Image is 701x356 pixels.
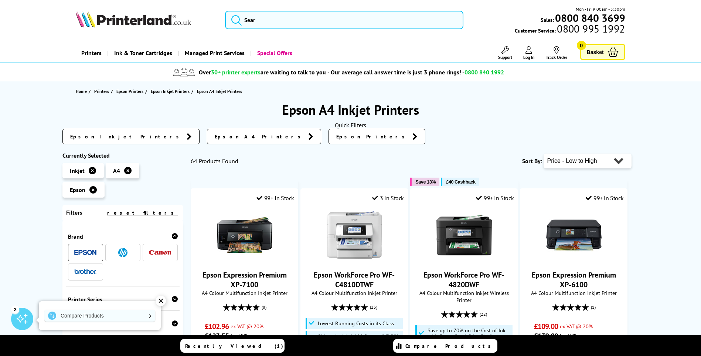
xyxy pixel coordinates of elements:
[62,152,184,159] div: Currently Selected
[116,87,145,95] a: Epson Printers
[74,267,96,276] a: Brother
[534,331,558,341] span: £130.80
[318,320,394,326] span: Lowest Running Costs in its Class
[180,339,285,353] a: Recently Viewed (1)
[523,46,535,60] a: Log In
[314,270,395,289] a: Epson WorkForce Pro WF-C4810DTWF
[393,339,497,353] a: Compare Products
[191,157,238,165] span: 64 Products Found
[546,207,602,263] img: Epson Expression Premium XP-6100
[195,289,294,296] span: A4 Colour Multifunction Inkjet Printer
[74,250,96,255] img: Epson
[534,322,558,331] span: £109.00
[66,209,82,216] span: Filters
[116,87,143,95] span: Epson Printers
[76,11,216,29] a: Printerland Logo
[149,250,171,255] img: Canon
[436,207,492,263] img: Epson WorkForce Pro WF-4820DWF
[112,248,134,257] a: HP
[94,87,109,95] span: Printers
[215,133,304,140] span: Epson A4 Printers
[327,207,382,263] img: Epson WorkForce Pro WF-C4810DTWF
[62,101,639,118] h1: Epson A4 Inkjet Printers
[68,296,178,303] div: Printer Series
[76,44,107,63] a: Printers
[76,87,89,95] a: Home
[414,289,514,303] span: A4 Colour Multifunction Inkjet Wireless Printer
[94,87,111,95] a: Printers
[436,257,492,264] a: Epson WorkForce Pro WF-4820DWF
[76,11,191,27] img: Printerland Logo
[107,209,178,216] a: reset filters
[205,322,229,331] span: £102.96
[74,248,96,257] a: Epson
[217,257,272,264] a: Epson Expression Premium XP-7100
[44,310,155,322] a: Compare Products
[476,194,514,202] div: 99+ In Stock
[336,133,409,140] span: Epson Printers
[11,305,19,313] div: 2
[113,167,120,174] span: A4
[304,289,404,296] span: A4 Colour Multifunction Inkjet Printer
[178,44,250,63] a: Managed Print Services
[231,332,247,339] span: inc VAT
[199,68,326,76] span: Over are waiting to talk to you
[532,270,616,289] a: Epson Expression Premium XP-6100
[118,248,127,257] img: HP
[250,44,298,63] a: Special Offers
[415,179,436,185] span: Save 13%
[423,270,504,289] a: Epson WorkForce Pro WF-4820DWF
[523,54,535,60] span: Log In
[410,178,439,186] button: Save 13%
[587,47,604,57] span: Basket
[556,25,625,32] span: 0800 995 1992
[428,328,511,339] span: Save up to 70% on the Cost of Ink with Epson ReadyPrint Flex*
[62,121,639,129] div: Quick Filters
[327,68,504,76] span: - Our average call answer time is just 3 phone rings! -
[576,6,625,13] span: Mon - Fri 9:00am - 5:30pm
[372,194,404,202] div: 3 In Stock
[74,269,96,274] img: Brother
[546,257,602,264] a: Epson Expression Premium XP-6100
[524,289,623,296] span: A4 Colour Multifunction Inkjet Printer
[231,323,263,330] span: ex VAT @ 20%
[62,129,200,144] a: Epson Inkjet Printers
[151,87,191,95] a: Epson Inkjet Printers
[405,343,495,349] span: Compare Products
[541,16,554,23] span: Sales:
[577,41,586,50] span: 0
[318,333,401,345] span: Shipped with 1,100 Pages of CMYK Ink*
[114,44,172,63] span: Ink & Toner Cartridges
[151,87,190,95] span: Epson Inkjet Printers
[185,343,283,349] span: Recently Viewed (1)
[70,186,85,194] span: Epson
[465,68,504,76] span: 0800 840 1992
[327,257,382,264] a: Epson WorkForce Pro WF-C4810DTWF
[480,307,487,321] span: (22)
[554,14,625,21] a: 0800 840 3699
[498,54,512,60] span: Support
[211,68,261,76] span: 30+ printer experts
[560,332,576,339] span: inc VAT
[107,44,178,63] a: Ink & Toner Cartridges
[225,11,463,29] input: Sear
[580,44,625,60] a: Basket 0
[68,233,178,240] div: Brand
[197,88,242,94] span: Epson A4 Inkjet Printers
[446,179,475,185] span: £40 Cashback
[560,323,593,330] span: ex VAT @ 20%
[329,129,425,144] a: Epson Printers
[441,178,479,186] button: £40 Cashback
[262,300,266,314] span: (8)
[370,300,377,314] span: (23)
[203,270,287,289] a: Epson Expression Premium XP-7100
[498,46,512,60] a: Support
[149,248,171,257] a: Canon
[555,11,625,25] b: 0800 840 3699
[515,25,625,34] span: Customer Service:
[70,167,85,174] span: Inkjet
[522,157,542,165] span: Sort By:
[207,129,321,144] a: Epson A4 Printers
[70,133,183,140] span: Epson Inkjet Printers
[546,46,567,60] a: Track Order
